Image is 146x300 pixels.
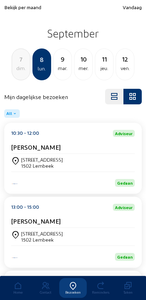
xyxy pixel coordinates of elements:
div: 1502 Lembeek [21,237,63,243]
a: Taken [114,278,142,298]
span: Adviseur [115,205,133,209]
cam-card-title: [PERSON_NAME] [11,217,61,225]
div: jeu. [95,64,113,73]
div: 12 [116,54,134,64]
span: Bekijk per maand [4,4,41,10]
a: Home [4,278,32,298]
span: Adviseur [115,131,133,135]
a: Bezoeken [59,278,87,298]
span: Gedaan [117,180,133,185]
div: Bezoeken [59,290,87,294]
img: Energy Protect Ramen & Deuren [11,257,18,259]
div: 10 [74,54,92,64]
h2: September [4,24,142,42]
a: Contact [32,278,59,298]
span: Gedaan [117,254,133,259]
div: dim. [12,64,30,73]
span: All [6,111,12,116]
div: Taken [114,290,142,294]
div: 9 [54,54,72,64]
div: 7 [12,54,30,64]
div: [STREET_ADDRESS] [21,157,63,163]
img: Energy Protect Ramen & Deuren [11,183,18,185]
div: 13:00 - 15:00 [11,204,39,211]
div: Contact [32,290,59,294]
cam-card-title: [PERSON_NAME] [11,143,61,151]
div: 1502 Lembeek [21,163,63,169]
div: mar. [54,64,72,73]
div: mer. [74,64,92,73]
div: ven. [116,64,134,73]
h4: Mijn dagelijkse bezoeken [4,93,68,100]
div: [STREET_ADDRESS] [21,231,63,237]
span: Vandaag [123,4,142,10]
div: Home [4,290,32,294]
div: lun. [33,64,50,73]
div: 10:30 - 12:00 [11,130,39,137]
a: Reminders [87,278,114,298]
div: 8 [33,54,50,64]
div: Reminders [87,290,114,294]
div: 11 [95,54,113,64]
